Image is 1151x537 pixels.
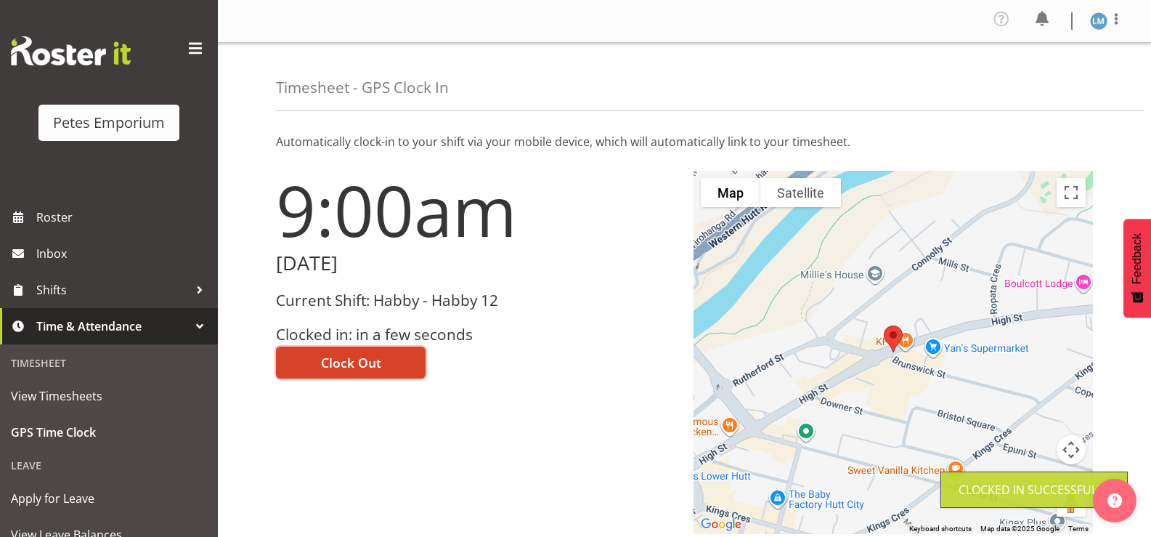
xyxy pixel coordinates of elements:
img: lianne-morete5410.jpg [1090,12,1107,30]
div: Timesheet [4,348,214,378]
span: GPS Time Clock [11,421,207,443]
div: Leave [4,451,214,480]
a: Apply for Leave [4,480,214,517]
span: Shifts [36,279,189,301]
a: View Timesheets [4,378,214,414]
span: Clock Out [321,353,381,372]
div: Petes Emporium [53,112,165,134]
span: Feedback [1131,233,1144,284]
span: Inbox [36,243,211,265]
h4: Timesheet - GPS Clock In [276,79,449,96]
button: Show street map [701,178,760,207]
button: Feedback - Show survey [1123,219,1151,318]
button: Toggle fullscreen view [1057,178,1086,207]
h3: Clocked in: in a few seconds [276,326,676,343]
a: Terms (opens in new tab) [1068,525,1089,533]
span: Apply for Leave [11,488,207,509]
button: Show satellite imagery [760,178,841,207]
button: Map camera controls [1057,435,1086,464]
button: Clock Out [276,347,426,379]
span: View Timesheets [11,385,207,407]
button: Keyboard shortcuts [909,524,972,534]
img: help-xxl-2.png [1107,493,1122,508]
a: Open this area in Google Maps (opens a new window) [697,515,745,534]
span: Roster [36,206,211,228]
span: Map data ©2025 Google [980,525,1060,533]
h1: 9:00am [276,171,676,249]
h3: Current Shift: Habby - Habby 12 [276,292,676,309]
span: Time & Attendance [36,315,189,337]
a: GPS Time Clock [4,414,214,451]
p: Automatically clock-in to your shift via your mobile device, which will automatically link to you... [276,133,1093,150]
img: Rosterit website logo [11,36,131,65]
img: Google [697,515,745,534]
h2: [DATE] [276,252,676,275]
div: Clocked in Successfully [959,481,1110,498]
